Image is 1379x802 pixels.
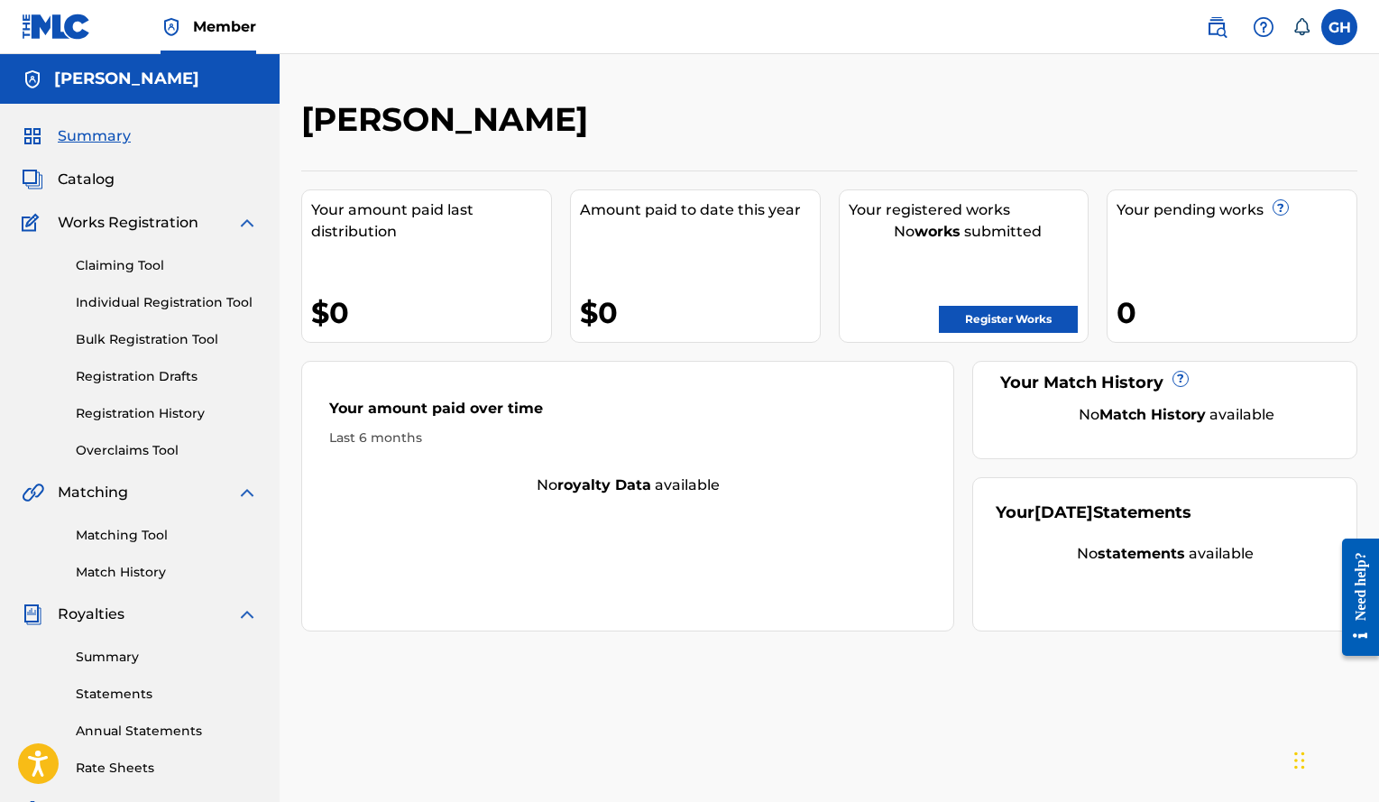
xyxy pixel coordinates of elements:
div: No submitted [849,221,1089,243]
div: Your amount paid over time [329,398,926,429]
span: ? [1173,372,1188,386]
strong: Match History [1099,406,1206,423]
img: help [1253,16,1274,38]
a: Rate Sheets [76,759,258,778]
div: User Menu [1321,9,1357,45]
img: expand [236,604,258,625]
div: Your registered works [849,199,1089,221]
img: Matching [22,482,44,503]
div: Last 6 months [329,429,926,447]
a: Annual Statements [76,722,258,741]
a: Statements [76,685,258,704]
span: ? [1273,200,1288,215]
div: Your pending works [1117,199,1356,221]
a: Summary [76,648,258,667]
div: 0 [1117,292,1356,333]
div: No available [302,475,953,496]
strong: statements [1098,545,1185,562]
div: Your amount paid last distribution [311,199,551,243]
div: Help [1246,9,1282,45]
span: Catalog [58,169,115,190]
div: Amount paid to date this year [580,199,820,221]
div: Your Match History [996,371,1334,395]
img: expand [236,212,258,234]
strong: works [915,223,961,240]
img: Royalties [22,604,43,625]
div: $0 [580,292,820,333]
a: SummarySummary [22,125,131,147]
div: No available [996,543,1334,565]
a: Public Search [1199,9,1235,45]
img: MLC Logo [22,14,91,40]
span: Member [193,16,256,37]
a: Overclaims Tool [76,441,258,460]
strong: royalty data [557,476,651,493]
a: Matching Tool [76,526,258,545]
a: CatalogCatalog [22,169,115,190]
div: Notifications [1292,18,1310,36]
a: Match History [76,563,258,582]
a: Claiming Tool [76,256,258,275]
img: Summary [22,125,43,147]
img: Catalog [22,169,43,190]
a: Register Works [939,306,1078,333]
div: Your Statements [996,501,1191,525]
iframe: Resource Center [1328,525,1379,670]
a: Individual Registration Tool [76,293,258,312]
div: Drag [1294,733,1305,788]
span: Matching [58,482,128,503]
h5: GIANCARLO GIL [54,69,199,89]
img: Top Rightsholder [161,16,182,38]
span: Works Registration [58,212,198,234]
img: Accounts [22,69,43,90]
a: Registration History [76,404,258,423]
span: Summary [58,125,131,147]
a: Bulk Registration Tool [76,330,258,349]
div: $0 [311,292,551,333]
a: Registration Drafts [76,367,258,386]
h2: [PERSON_NAME] [301,99,597,140]
span: Royalties [58,604,124,625]
img: Works Registration [22,212,45,234]
img: search [1206,16,1227,38]
iframe: Chat Widget [1289,715,1379,802]
img: expand [236,482,258,503]
span: [DATE] [1034,502,1093,522]
div: No available [1018,404,1334,426]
